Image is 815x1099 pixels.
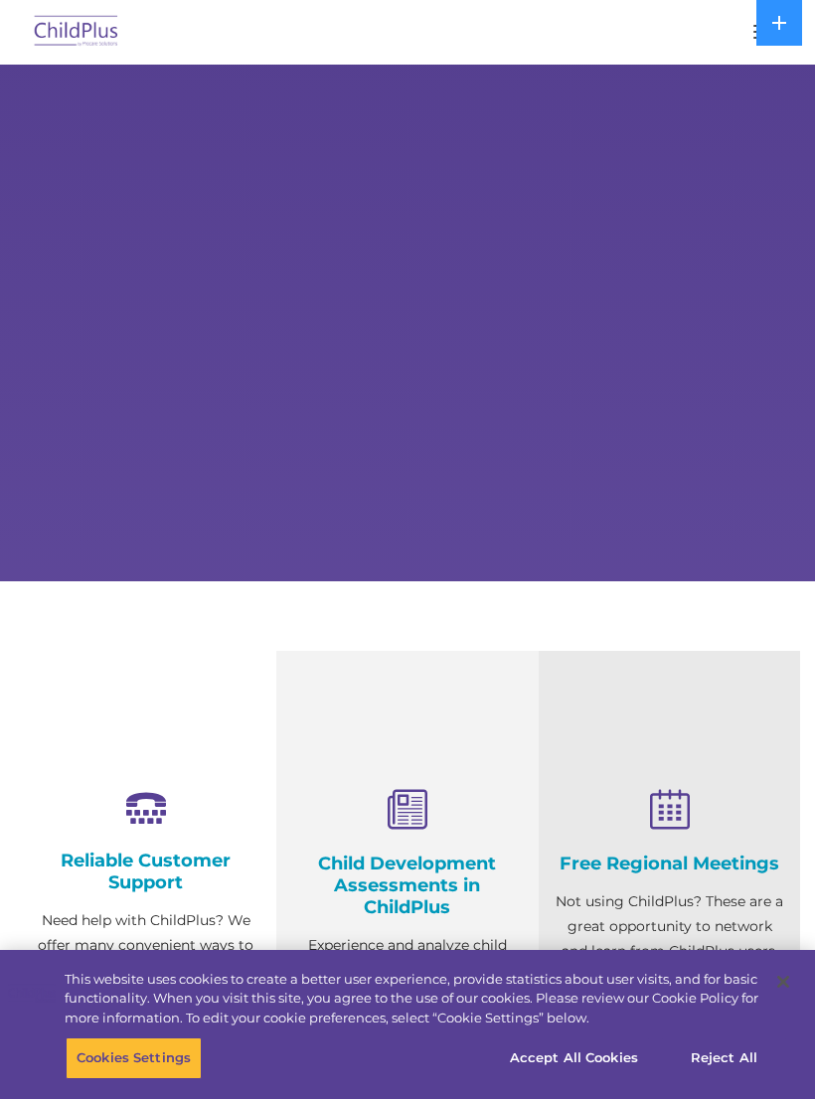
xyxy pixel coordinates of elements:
button: Accept All Cookies [499,1037,649,1079]
button: Close [761,960,805,1004]
h4: Free Regional Meetings [554,853,785,874]
h4: Child Development Assessments in ChildPlus [291,853,523,918]
h4: Reliable Customer Support [30,850,261,893]
button: Cookies Settings [66,1037,202,1079]
div: This website uses cookies to create a better user experience, provide statistics about user visit... [65,970,758,1028]
p: Not using ChildPlus? These are a great opportunity to network and learn from ChildPlus users. Fin... [554,889,785,1014]
button: Reject All [662,1037,786,1079]
p: Experience and analyze child assessments and Head Start data management in one system with zero c... [291,933,523,1082]
img: ChildPlus by Procare Solutions [30,9,123,56]
p: Need help with ChildPlus? We offer many convenient ways to contact our amazing Customer Support r... [30,908,261,1082]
